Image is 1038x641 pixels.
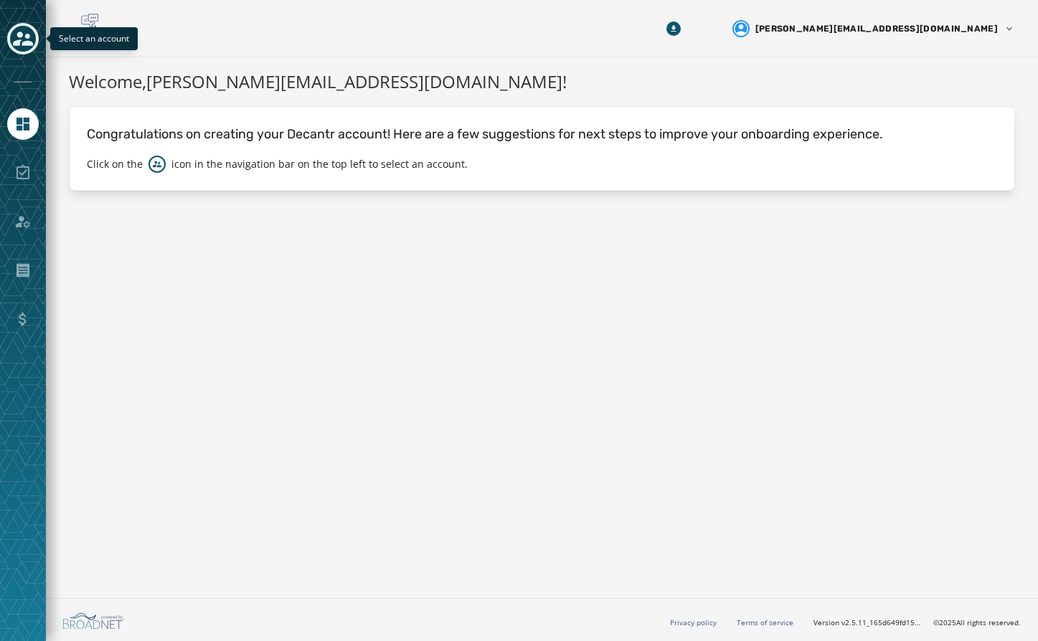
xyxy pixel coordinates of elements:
[813,617,922,628] span: Version
[727,14,1021,43] button: User settings
[737,617,793,627] a: Terms of service
[69,69,1015,95] h1: Welcome, [PERSON_NAME][EMAIL_ADDRESS][DOMAIN_NAME] !
[755,23,998,34] span: [PERSON_NAME][EMAIL_ADDRESS][DOMAIN_NAME]
[87,124,997,144] p: Congratulations on creating your Decantr account! Here are a few suggestions for next steps to im...
[171,157,468,171] p: icon in the navigation bar on the top left to select an account.
[7,23,39,54] button: Toggle account select drawer
[7,108,39,140] a: Navigate to Home
[87,157,143,171] p: Click on the
[59,32,129,44] span: Select an account
[933,617,1021,627] span: © 2025 All rights reserved.
[841,617,922,628] span: v2.5.11_165d649fd1592c218755210ebffa1e5a55c3084e
[661,16,687,42] button: Download Menu
[670,617,717,627] a: Privacy policy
